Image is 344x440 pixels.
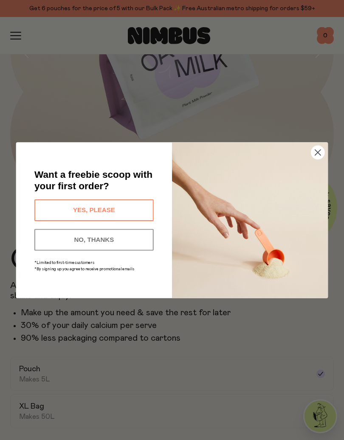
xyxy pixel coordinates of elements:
button: YES, PLEASE [34,199,154,221]
button: NO, THANKS [34,229,154,250]
span: *Limited to first-time customers [34,261,94,264]
img: c0d45117-8e62-4a02-9742-374a5db49d45.jpeg [172,142,328,298]
span: Want a freebie scoop with your first order? [34,169,152,191]
button: Close dialog [311,145,325,159]
span: *By signing up you agree to receive promotional emails [34,267,134,271]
